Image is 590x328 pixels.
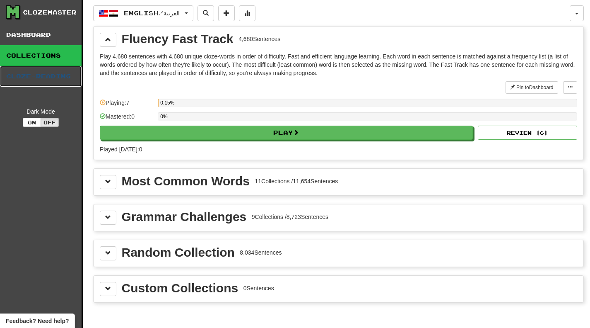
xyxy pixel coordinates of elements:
[124,10,180,17] span: English / العربية
[122,282,238,294] div: Custom Collections
[6,317,69,325] span: Open feedback widget
[41,118,59,127] button: Off
[122,246,235,259] div: Random Collection
[239,5,255,21] button: More stats
[240,248,282,257] div: 8,034 Sentences
[23,8,77,17] div: Clozemaster
[238,35,280,43] div: 4,680 Sentences
[197,5,214,21] button: Search sentences
[100,146,142,153] span: Played [DATE]: 0
[122,211,247,223] div: Grammar Challenges
[243,284,274,292] div: 0 Sentences
[100,126,473,140] button: Play
[23,118,41,127] button: On
[506,81,558,94] button: Pin toDashboard
[218,5,235,21] button: Add sentence to collection
[478,126,577,140] button: Review (6)
[122,175,250,187] div: Most Common Words
[6,107,75,116] div: Dark Mode
[100,112,154,126] div: Mastered: 0
[100,52,577,77] p: Play 4,680 sentences with 4,680 unique cloze-words in order of difficulty. Fast and efficient lan...
[255,177,338,185] div: 11 Collections / 11,654 Sentences
[252,213,328,221] div: 9 Collections / 8,723 Sentences
[122,33,234,45] div: Fluency Fast Track
[100,99,154,112] div: Playing: 7
[93,5,193,21] button: English/العربية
